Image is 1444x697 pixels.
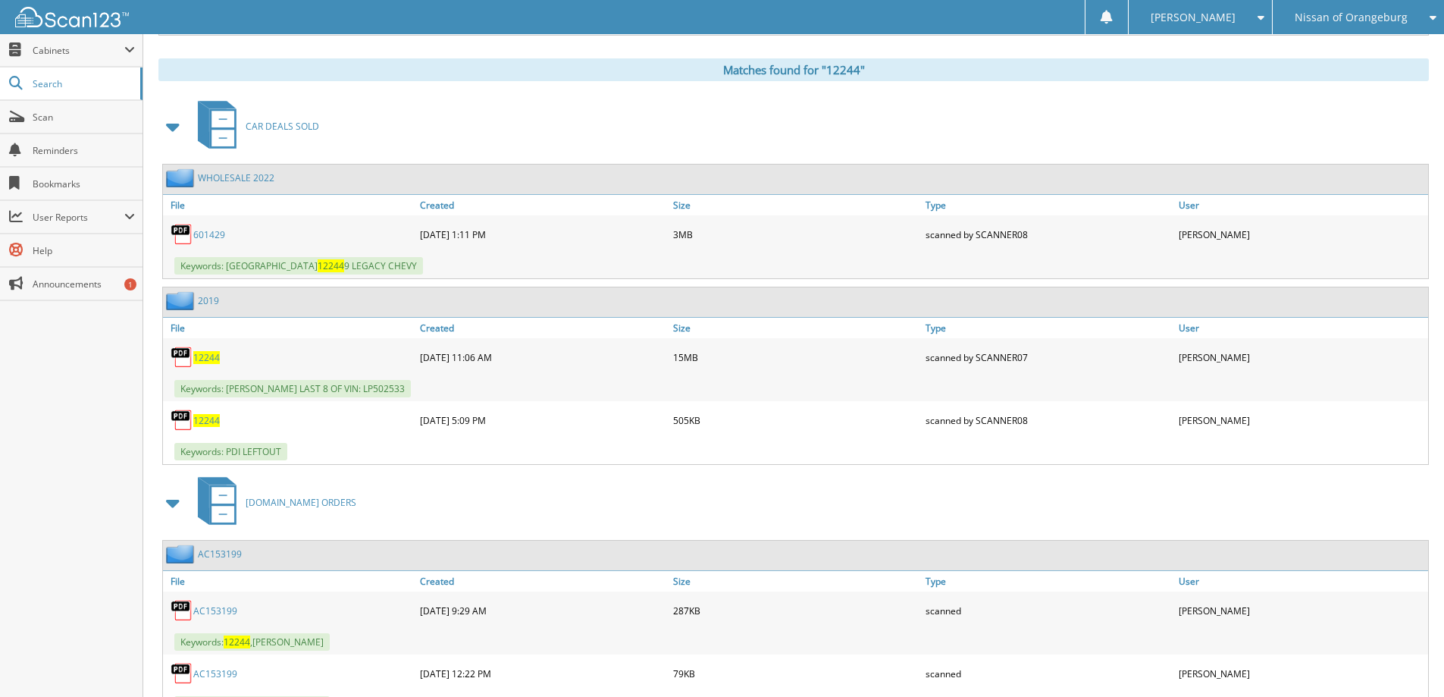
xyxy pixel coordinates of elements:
img: folder2.png [166,168,198,187]
span: Search [33,77,133,90]
img: PDF.png [171,409,193,432]
div: scanned by SCANNER08 [922,219,1175,250]
a: Created [416,195,669,215]
a: User [1175,571,1428,592]
span: Scan [33,111,135,124]
div: scanned by SCANNER08 [922,405,1175,435]
span: Keywords: [GEOGRAPHIC_DATA] 9 LEGACY CHEVY [174,257,423,275]
img: scan123-logo-white.svg [15,7,129,27]
a: Type [922,195,1175,215]
div: [DATE] 5:09 PM [416,405,669,435]
span: Keywords: PDI LEFTOUT [174,443,287,460]
span: [PERSON_NAME] [1151,13,1236,22]
img: PDF.png [171,223,193,246]
a: Size [669,571,922,592]
a: AC153199 [193,604,237,617]
span: Keywords: [PERSON_NAME] LAST 8 OF VIN: LP502533 [174,380,411,397]
span: [DOMAIN_NAME] ORDERS [246,496,356,509]
a: Type [922,571,1175,592]
span: Reminders [33,144,135,157]
div: 287KB [669,595,922,626]
a: AC153199 [193,667,237,680]
div: scanned [922,595,1175,626]
img: folder2.png [166,545,198,564]
div: [PERSON_NAME] [1175,219,1428,250]
a: Size [669,318,922,338]
a: File [163,571,416,592]
iframe: Chat Widget [1368,624,1444,697]
a: 2019 [198,294,219,307]
div: [DATE] 1:11 PM [416,219,669,250]
img: folder2.png [166,291,198,310]
img: PDF.png [171,662,193,685]
a: File [163,195,416,215]
a: Size [669,195,922,215]
span: Cabinets [33,44,124,57]
a: Created [416,571,669,592]
span: User Reports [33,211,124,224]
a: File [163,318,416,338]
span: Keywords: ,[PERSON_NAME] [174,633,330,651]
div: 15MB [669,342,922,372]
div: [DATE] 12:22 PM [416,658,669,689]
div: 1 [124,278,136,290]
div: [PERSON_NAME] [1175,342,1428,372]
a: WHOLESALE 2022 [198,171,274,184]
a: Created [416,318,669,338]
div: [PERSON_NAME] [1175,595,1428,626]
a: User [1175,318,1428,338]
div: [PERSON_NAME] [1175,405,1428,435]
div: [DATE] 11:06 AM [416,342,669,372]
div: scanned [922,658,1175,689]
span: 12244 [318,259,344,272]
div: 505KB [669,405,922,435]
span: CAR DEALS SOLD [246,120,319,133]
div: [DATE] 9:29 AM [416,595,669,626]
a: User [1175,195,1428,215]
a: 12244 [193,414,220,427]
div: Matches found for "12244" [158,58,1429,81]
div: scanned by SCANNER07 [922,342,1175,372]
span: 12244 [224,636,250,648]
span: Announcements [33,278,135,290]
a: Type [922,318,1175,338]
a: 12244 [193,351,220,364]
span: Bookmarks [33,177,135,190]
a: AC153199 [198,548,242,560]
span: Nissan of Orangeburg [1295,13,1408,22]
img: PDF.png [171,599,193,622]
a: [DOMAIN_NAME] ORDERS [189,473,356,532]
div: 3MB [669,219,922,250]
div: 79KB [669,658,922,689]
span: Help [33,244,135,257]
a: CAR DEALS SOLD [189,96,319,156]
img: PDF.png [171,346,193,369]
div: [PERSON_NAME] [1175,658,1428,689]
a: 601429 [193,228,225,241]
